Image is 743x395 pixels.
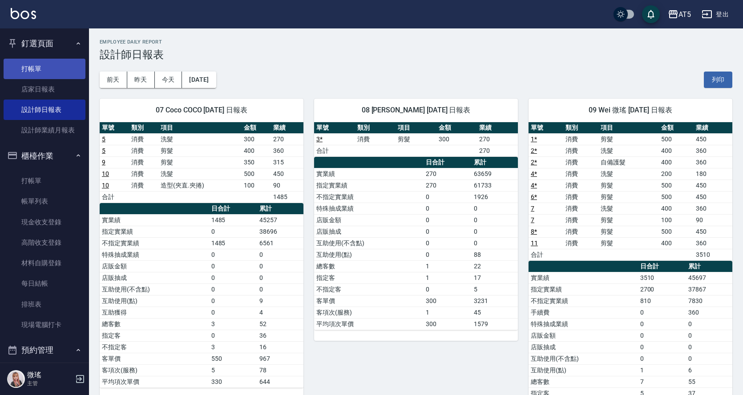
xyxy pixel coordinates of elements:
[424,249,472,260] td: 0
[598,122,659,134] th: 項目
[529,122,732,261] table: a dense table
[472,249,518,260] td: 88
[531,239,538,247] a: 11
[100,48,732,61] h3: 設計師日報表
[209,237,257,249] td: 1485
[314,283,424,295] td: 不指定客
[100,237,209,249] td: 不指定實業績
[257,307,303,318] td: 4
[472,237,518,249] td: 0
[472,260,518,272] td: 22
[129,145,158,156] td: 消費
[242,156,271,168] td: 350
[242,122,271,134] th: 金額
[209,226,257,237] td: 0
[563,133,598,145] td: 消費
[472,203,518,214] td: 0
[355,133,396,145] td: 消費
[314,122,518,157] table: a dense table
[209,376,257,387] td: 330
[642,5,660,23] button: save
[209,341,257,353] td: 3
[472,168,518,180] td: 63659
[598,145,659,156] td: 洗髮
[529,122,563,134] th: 單號
[158,168,242,180] td: 洗髮
[100,307,209,318] td: 互助獲得
[436,133,477,145] td: 300
[129,122,158,134] th: 類別
[694,191,732,203] td: 450
[472,180,518,191] td: 61733
[100,203,303,388] table: a dense table
[27,379,73,387] p: 主管
[638,318,686,330] td: 0
[102,147,105,154] a: 5
[598,214,659,226] td: 剪髮
[529,295,638,307] td: 不指定實業績
[659,226,694,237] td: 500
[529,341,638,353] td: 店販抽成
[539,106,722,115] span: 09 Wei 微瑤 [DATE] 日報表
[659,156,694,168] td: 400
[424,191,472,203] td: 0
[100,122,129,134] th: 單號
[678,9,691,20] div: AT5
[563,226,598,237] td: 消費
[686,330,732,341] td: 0
[4,59,85,79] a: 打帳單
[424,203,472,214] td: 0
[472,307,518,318] td: 45
[659,191,694,203] td: 500
[314,272,424,283] td: 指定客
[4,212,85,232] a: 現金收支登錄
[659,203,694,214] td: 400
[659,133,694,145] td: 500
[529,364,638,376] td: 互助使用(點)
[209,364,257,376] td: 5
[100,295,209,307] td: 互助使用(點)
[686,272,732,283] td: 45697
[100,330,209,341] td: 指定客
[477,145,518,156] td: 270
[531,205,534,212] a: 7
[638,283,686,295] td: 2700
[102,182,109,189] a: 10
[4,120,85,140] a: 設計師業績月報表
[598,168,659,180] td: 洗髮
[209,260,257,272] td: 0
[158,133,242,145] td: 洗髮
[694,168,732,180] td: 180
[694,203,732,214] td: 360
[100,341,209,353] td: 不指定客
[11,8,36,19] img: Logo
[257,353,303,364] td: 967
[271,122,303,134] th: 業績
[704,72,732,88] button: 列印
[638,307,686,318] td: 0
[659,145,694,156] td: 400
[686,364,732,376] td: 6
[694,122,732,134] th: 業績
[314,180,424,191] td: 指定實業績
[257,341,303,353] td: 16
[563,214,598,226] td: 消費
[158,122,242,134] th: 項目
[242,180,271,191] td: 100
[257,260,303,272] td: 0
[686,295,732,307] td: 7830
[694,226,732,237] td: 450
[659,214,694,226] td: 100
[396,122,436,134] th: 項目
[659,168,694,180] td: 200
[4,171,85,191] a: 打帳單
[257,249,303,260] td: 0
[4,232,85,253] a: 高階收支登錄
[7,370,25,388] img: Person
[686,318,732,330] td: 0
[314,203,424,214] td: 特殊抽成業績
[158,156,242,168] td: 剪髮
[598,180,659,191] td: 剪髮
[314,168,424,180] td: 實業績
[102,136,105,143] a: 5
